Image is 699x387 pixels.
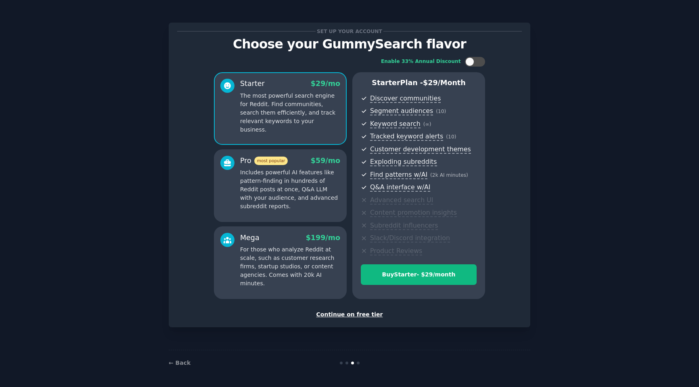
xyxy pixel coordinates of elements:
span: most popular [254,157,288,165]
p: The most powerful search engine for Reddit. Find communities, search them efficiently, and track ... [240,92,340,134]
span: $ 29 /mo [311,79,340,88]
div: Starter [240,79,265,89]
span: Discover communities [370,94,441,103]
span: Segment audiences [370,107,433,115]
button: BuyStarter- $29/month [361,264,477,285]
span: Keyword search [370,120,421,128]
span: ( 2k AI minutes ) [430,172,468,178]
span: Q&A interface w/AI [370,183,430,192]
p: Choose your GummySearch flavor [177,37,522,51]
span: Slack/Discord integration [370,234,450,243]
span: Find patterns w/AI [370,171,427,179]
span: ( 10 ) [446,134,456,140]
span: Tracked keyword alerts [370,132,443,141]
span: Customer development themes [370,145,471,154]
span: Content promotion insights [370,209,457,217]
a: ← Back [169,360,190,366]
div: Continue on free tier [177,310,522,319]
span: Advanced search UI [370,196,433,205]
div: Enable 33% Annual Discount [381,58,461,65]
p: Starter Plan - [361,78,477,88]
span: ( 10 ) [436,109,446,114]
span: Subreddit influencers [370,222,438,230]
div: Buy Starter - $ 29 /month [361,270,476,279]
p: Includes powerful AI features like pattern-finding in hundreds of Reddit posts at once, Q&A LLM w... [240,168,340,211]
span: $ 29 /month [423,79,466,87]
div: Pro [240,156,288,166]
p: For those who analyze Reddit at scale, such as customer research firms, startup studios, or conte... [240,245,340,288]
span: Set up your account [316,27,384,36]
div: Mega [240,233,260,243]
span: ( ∞ ) [423,121,431,127]
span: $ 199 /mo [306,234,340,242]
span: Exploding subreddits [370,158,437,166]
span: Product Reviews [370,247,422,255]
span: $ 59 /mo [311,157,340,165]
